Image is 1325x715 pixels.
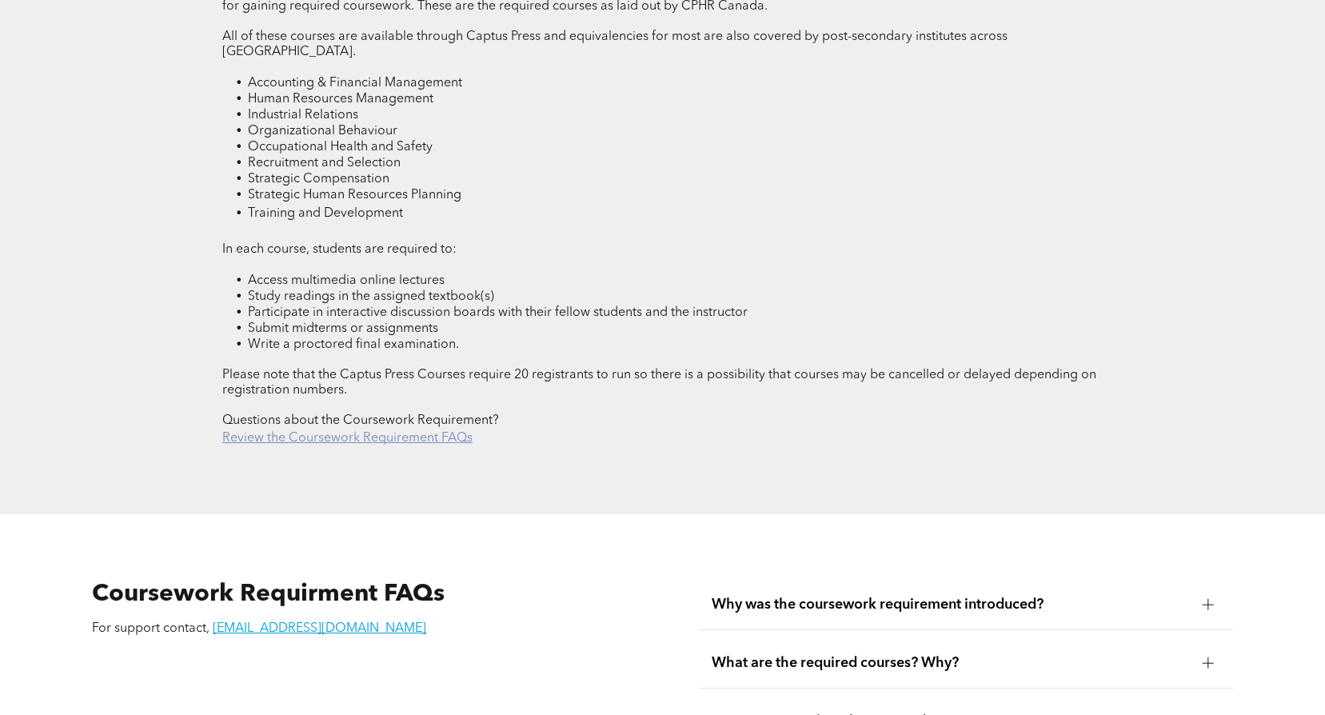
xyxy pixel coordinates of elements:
a: [EMAIL_ADDRESS][DOMAIN_NAME] [213,622,426,635]
span: Write a proctored final examination. [248,338,459,351]
span: Coursework Requirment FAQs [92,582,445,606]
span: Strategic Human Resources Planning [248,189,461,202]
span: Human Resources Management [248,93,433,106]
span: Participate in interactive discussion boards with their fellow students and the instructor [248,306,748,319]
span: Training and Development [248,207,403,220]
a: Review the Coursework Requirement FAQs [222,432,473,445]
span: Submit midterms or assignments [248,322,438,335]
span: For support contact, [92,622,210,635]
span: Industrial Relations [248,109,358,122]
span: Questions about the Coursework Requirement? [222,414,499,427]
span: Organizational Behaviour [248,125,397,138]
span: Study readings in the assigned textbook(s) [248,290,494,303]
span: Access multimedia online lectures [248,274,445,287]
span: Occupational Health and Safety [248,141,433,154]
span: What are the required courses? Why? [712,654,1190,672]
span: Recruitment and Selection [248,157,401,170]
span: Strategic Compensation [248,173,389,186]
span: Please note that the Captus Press Courses require 20 registrants to run so there is a possibility... [222,369,1096,397]
span: All of these courses are available through Captus Press and equivalencies for most are also cover... [222,30,1008,58]
span: In each course, students are required to: [222,243,457,256]
span: Why was the coursework requirement introduced? [712,596,1190,613]
span: Accounting & Financial Management [248,77,462,90]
